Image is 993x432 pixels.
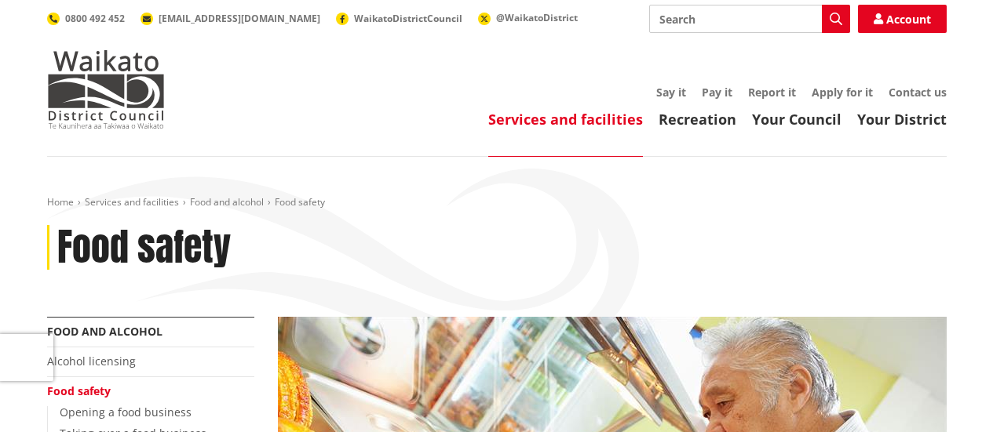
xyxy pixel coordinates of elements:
a: @WaikatoDistrict [478,11,578,24]
span: 0800 492 452 [65,12,125,25]
span: Food safety [275,195,325,209]
a: Say it [656,85,686,100]
span: [EMAIL_ADDRESS][DOMAIN_NAME] [159,12,320,25]
a: Your District [857,110,947,129]
span: WaikatoDistrictCouncil [354,12,462,25]
a: Home [47,195,74,209]
a: WaikatoDistrictCouncil [336,12,462,25]
a: Recreation [659,110,736,129]
a: Report it [748,85,796,100]
a: Food safety [47,383,111,398]
input: Search input [649,5,850,33]
a: Apply for it [812,85,873,100]
a: Account [858,5,947,33]
a: Opening a food business [60,405,192,419]
a: Services and facilities [488,110,643,129]
span: @WaikatoDistrict [496,11,578,24]
a: [EMAIL_ADDRESS][DOMAIN_NAME] [141,12,320,25]
a: Your Council [752,110,841,129]
a: 0800 492 452 [47,12,125,25]
a: Services and facilities [85,195,179,209]
a: Pay it [702,85,732,100]
a: Alcohol licensing [47,354,136,368]
a: Contact us [889,85,947,100]
nav: breadcrumb [47,196,947,209]
img: Waikato District Council - Te Kaunihera aa Takiwaa o Waikato [47,50,165,129]
a: Food and alcohol [47,324,162,339]
h1: Food safety [57,225,231,270]
a: Food and alcohol [190,195,264,209]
